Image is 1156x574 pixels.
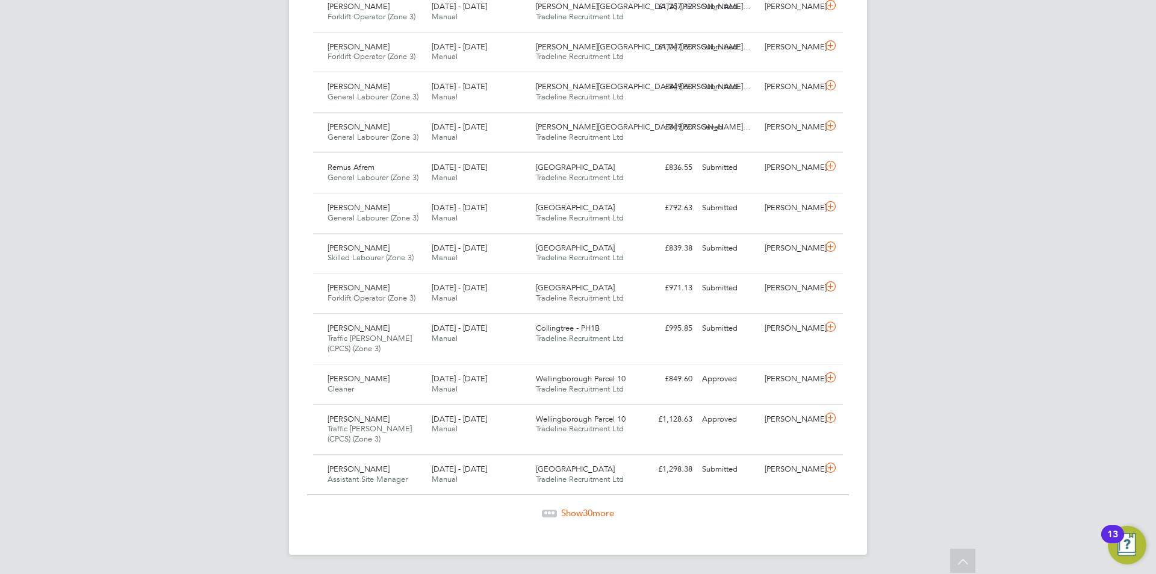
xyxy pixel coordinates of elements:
[432,51,458,61] span: Manual
[328,122,390,132] span: [PERSON_NAME]
[328,213,418,223] span: General Labourer (Zone 3)
[583,507,592,519] span: 30
[635,319,697,338] div: £995.85
[328,373,390,384] span: [PERSON_NAME]
[328,92,418,102] span: General Labourer (Zone 3)
[432,11,458,22] span: Manual
[536,282,615,293] span: [GEOGRAPHIC_DATA]
[635,369,697,389] div: £849.60
[432,122,487,132] span: [DATE] - [DATE]
[536,92,624,102] span: Tradeline Recruitment Ltd
[697,77,760,97] div: Submitted
[432,81,487,92] span: [DATE] - [DATE]
[536,172,624,182] span: Tradeline Recruitment Ltd
[328,1,390,11] span: [PERSON_NAME]
[536,464,615,474] span: [GEOGRAPHIC_DATA]
[760,158,822,178] div: [PERSON_NAME]
[536,384,624,394] span: Tradeline Recruitment Ltd
[432,252,458,263] span: Manual
[697,158,760,178] div: Submitted
[635,37,697,57] div: £1,047.60
[328,252,414,263] span: Skilled Labourer (Zone 3)
[536,132,624,142] span: Tradeline Recruitment Ltd
[760,198,822,218] div: [PERSON_NAME]
[432,293,458,303] span: Manual
[760,319,822,338] div: [PERSON_NAME]
[432,414,487,424] span: [DATE] - [DATE]
[328,202,390,213] span: [PERSON_NAME]
[432,162,487,172] span: [DATE] - [DATE]
[536,81,751,92] span: [PERSON_NAME][GEOGRAPHIC_DATA] ([PERSON_NAME]…
[432,282,487,293] span: [DATE] - [DATE]
[760,239,822,258] div: [PERSON_NAME]
[432,92,458,102] span: Manual
[1107,534,1118,550] div: 13
[432,323,487,333] span: [DATE] - [DATE]
[760,460,822,479] div: [PERSON_NAME]
[536,333,624,343] span: Tradeline Recruitment Ltd
[697,410,760,429] div: Approved
[328,323,390,333] span: [PERSON_NAME]
[697,460,760,479] div: Submitted
[635,77,697,97] div: £849.60
[536,293,624,303] span: Tradeline Recruitment Ltd
[432,384,458,394] span: Manual
[697,369,760,389] div: Approved
[760,369,822,389] div: [PERSON_NAME]
[432,202,487,213] span: [DATE] - [DATE]
[328,384,354,394] span: Cleaner
[536,122,751,132] span: [PERSON_NAME][GEOGRAPHIC_DATA] ([PERSON_NAME]…
[635,198,697,218] div: £792.63
[697,278,760,298] div: Submitted
[635,117,697,137] div: £849.60
[432,132,458,142] span: Manual
[697,239,760,258] div: Submitted
[328,282,390,293] span: [PERSON_NAME]
[328,293,415,303] span: Forklift Operator (Zone 3)
[536,423,624,434] span: Tradeline Recruitment Ltd
[432,243,487,253] span: [DATE] - [DATE]
[1108,526,1146,564] button: Open Resource Center, 13 new notifications
[536,11,624,22] span: Tradeline Recruitment Ltd
[635,460,697,479] div: £1,298.38
[536,42,751,52] span: [PERSON_NAME][GEOGRAPHIC_DATA] ([PERSON_NAME]…
[536,202,615,213] span: [GEOGRAPHIC_DATA]
[536,213,624,223] span: Tradeline Recruitment Ltd
[536,252,624,263] span: Tradeline Recruitment Ltd
[432,213,458,223] span: Manual
[536,373,626,384] span: Wellingborough Parcel 10
[697,198,760,218] div: Submitted
[536,51,624,61] span: Tradeline Recruitment Ltd
[536,162,615,172] span: [GEOGRAPHIC_DATA]
[697,37,760,57] div: Submitted
[328,51,415,61] span: Forklift Operator (Zone 3)
[328,172,418,182] span: General Labourer (Zone 3)
[328,42,390,52] span: [PERSON_NAME]
[432,42,487,52] span: [DATE] - [DATE]
[760,410,822,429] div: [PERSON_NAME]
[697,117,760,137] div: Saved
[561,507,614,519] span: Show more
[432,172,458,182] span: Manual
[760,37,822,57] div: [PERSON_NAME]
[635,239,697,258] div: £839.38
[432,373,487,384] span: [DATE] - [DATE]
[536,1,751,11] span: [PERSON_NAME][GEOGRAPHIC_DATA] ([PERSON_NAME]…
[635,158,697,178] div: £836.55
[328,132,418,142] span: General Labourer (Zone 3)
[328,464,390,474] span: [PERSON_NAME]
[635,278,697,298] div: £971.13
[760,77,822,97] div: [PERSON_NAME]
[328,11,415,22] span: Forklift Operator (Zone 3)
[432,474,458,484] span: Manual
[328,333,412,354] span: Traffic [PERSON_NAME] (CPCS) (Zone 3)
[328,474,408,484] span: Assistant Site Manager
[635,410,697,429] div: £1,128.63
[697,319,760,338] div: Submitted
[432,464,487,474] span: [DATE] - [DATE]
[536,414,626,424] span: Wellingborough Parcel 10
[432,333,458,343] span: Manual
[536,243,615,253] span: [GEOGRAPHIC_DATA]
[536,323,600,333] span: Collingtree - PH1B
[328,414,390,424] span: [PERSON_NAME]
